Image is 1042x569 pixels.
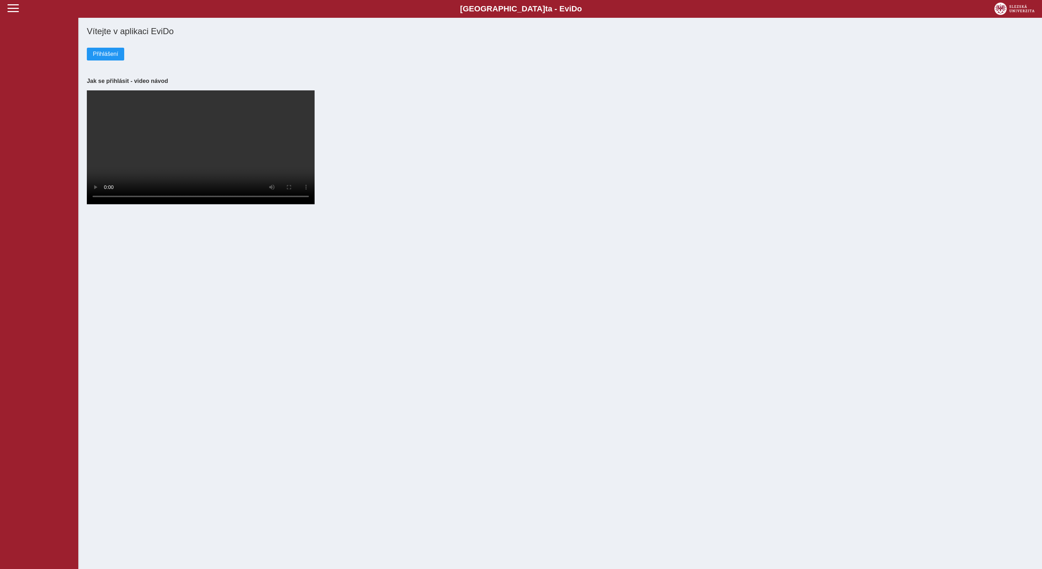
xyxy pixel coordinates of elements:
[87,78,1033,84] h3: Jak se přihlásit - video návod
[87,48,124,60] button: Přihlášení
[93,51,118,57] span: Přihlášení
[577,4,582,13] span: o
[571,4,577,13] span: D
[545,4,548,13] span: t
[87,26,1033,36] h1: Vítejte v aplikaci EviDo
[994,2,1035,15] img: logo_web_su.png
[21,4,1021,14] b: [GEOGRAPHIC_DATA] a - Evi
[87,90,315,204] video: Your browser does not support the video tag.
